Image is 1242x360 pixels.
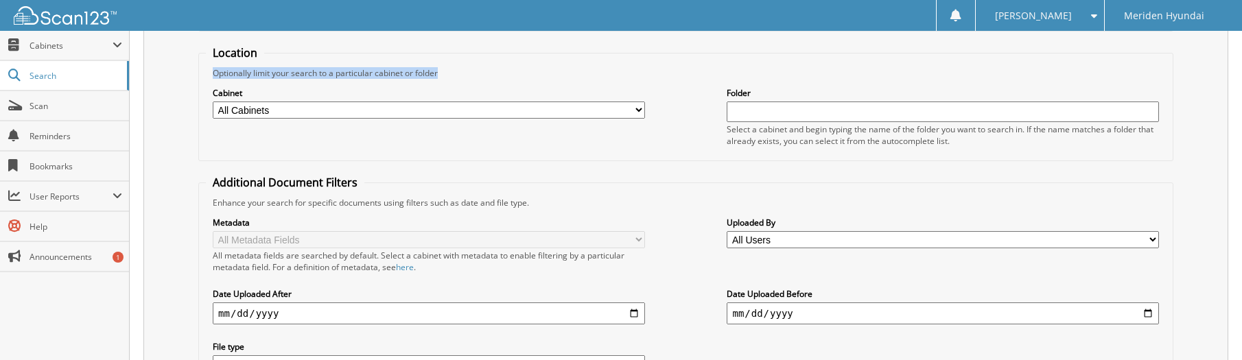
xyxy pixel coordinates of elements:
[727,217,1159,228] label: Uploaded By
[206,197,1166,208] div: Enhance your search for specific documents using filters such as date and file type.
[30,221,122,232] span: Help
[14,6,117,25] img: scan123-logo-white.svg
[30,70,120,82] span: Search
[727,288,1159,300] label: Date Uploaded Before
[1173,294,1242,360] iframe: Chat Widget
[30,100,122,112] span: Scan
[213,341,645,352] label: File type
[113,252,124,263] div: 1
[213,217,645,228] label: Metadata
[213,250,645,273] div: All metadata fields are searched by default. Select a cabinet with metadata to enable filtering b...
[213,288,645,300] label: Date Uploaded After
[30,191,113,202] span: User Reports
[206,45,264,60] legend: Location
[30,40,113,51] span: Cabinets
[995,12,1072,20] span: [PERSON_NAME]
[30,130,122,142] span: Reminders
[727,123,1159,147] div: Select a cabinet and begin typing the name of the folder you want to search in. If the name match...
[727,87,1159,99] label: Folder
[1124,12,1204,20] span: Meriden Hyundai
[213,302,645,324] input: start
[727,302,1159,324] input: end
[206,67,1166,79] div: Optionally limit your search to a particular cabinet or folder
[213,87,645,99] label: Cabinet
[206,175,364,190] legend: Additional Document Filters
[30,160,122,172] span: Bookmarks
[30,251,122,263] span: Announcements
[396,261,414,273] a: here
